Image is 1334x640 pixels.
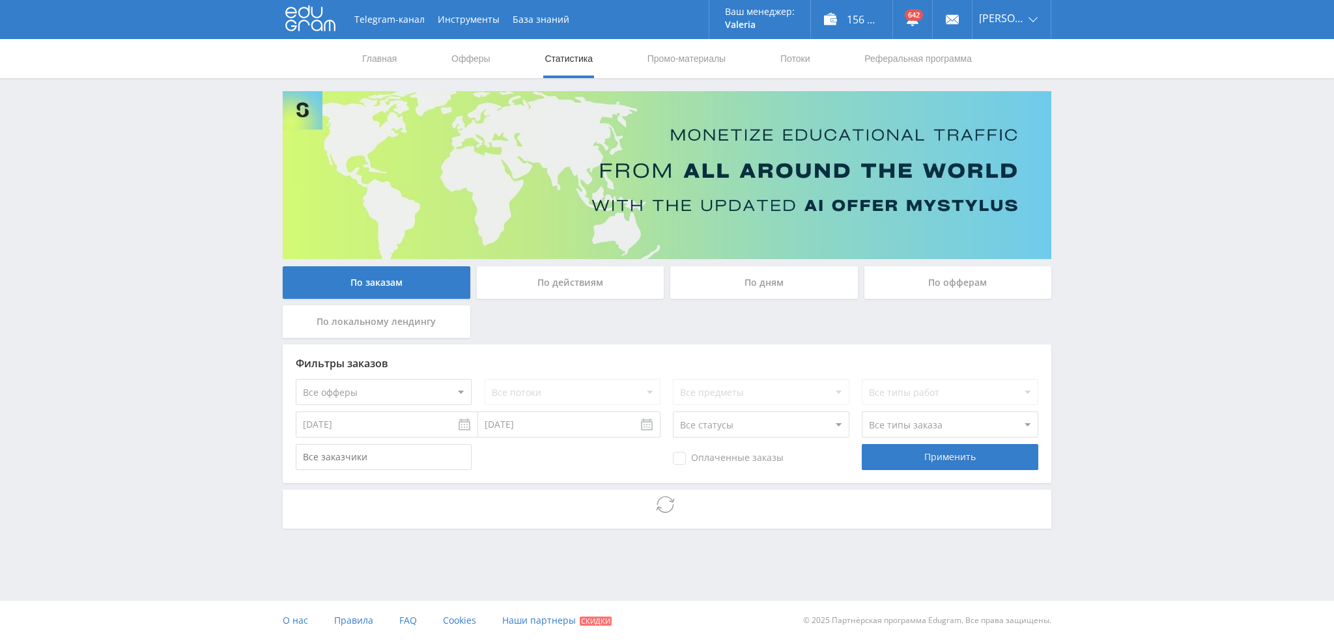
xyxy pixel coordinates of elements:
span: Наши партнеры [502,614,576,626]
div: По заказам [283,266,470,299]
img: Banner [283,91,1051,259]
span: О нас [283,614,308,626]
span: Оплаченные заказы [673,452,784,465]
div: Применить [862,444,1038,470]
div: По локальному лендингу [283,305,470,338]
a: Статистика [543,39,594,78]
a: FAQ [399,601,417,640]
div: Фильтры заказов [296,357,1038,369]
div: © 2025 Партнёрская программа Edugram. Все права защищены. [674,601,1051,640]
span: FAQ [399,614,417,626]
span: [PERSON_NAME] [979,13,1025,23]
a: Офферы [450,39,492,78]
div: По офферам [864,266,1052,299]
a: Главная [361,39,398,78]
p: Ваш менеджер: [725,7,795,17]
p: Valeria [725,20,795,30]
span: Правила [334,614,373,626]
a: О нас [283,601,308,640]
a: Cookies [443,601,476,640]
span: Скидки [580,617,612,626]
div: По действиям [477,266,664,299]
span: Cookies [443,614,476,626]
a: Реферальная программа [863,39,973,78]
a: Правила [334,601,373,640]
div: По дням [670,266,858,299]
a: Потоки [779,39,812,78]
a: Промо-материалы [646,39,727,78]
input: Все заказчики [296,444,472,470]
a: Наши партнеры Скидки [502,601,612,640]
